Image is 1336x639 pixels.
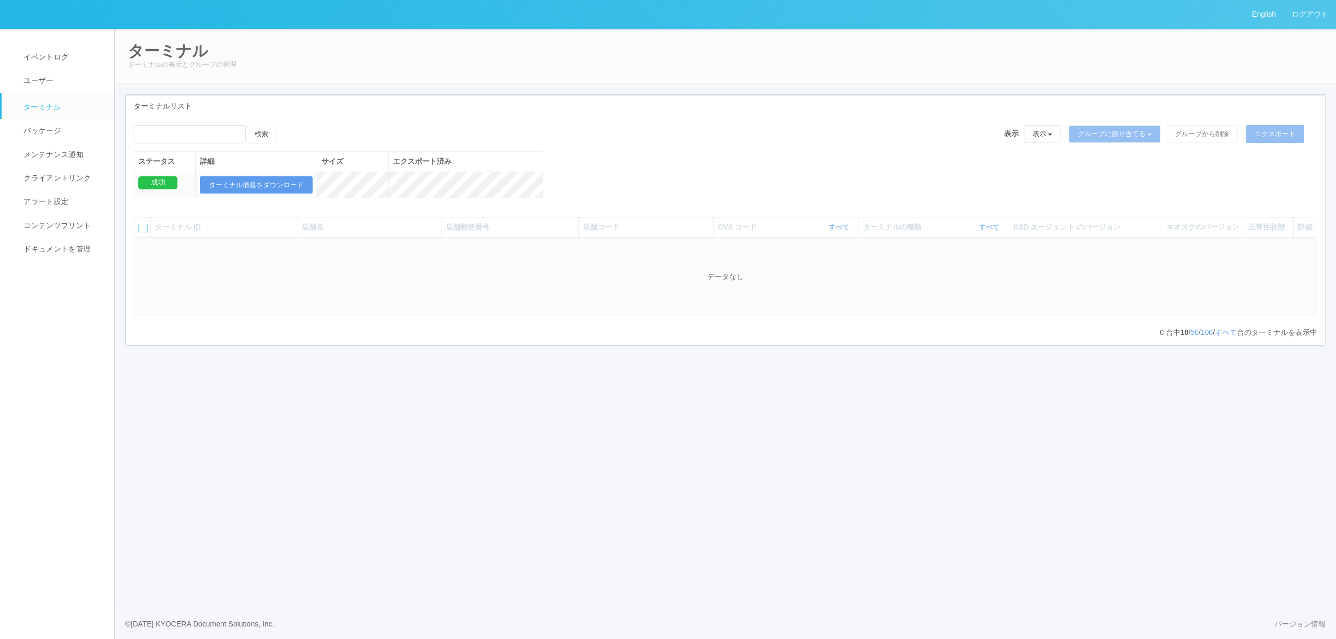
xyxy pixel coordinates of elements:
p: 台中 / / / 台のターミナルを表示中 [1160,327,1317,338]
span: 店舗コード [583,223,619,231]
a: 50 [1190,328,1199,336]
a: バージョン情報 [1274,619,1326,630]
button: ターミナル情報をダウンロード [200,176,313,194]
a: すべて [829,223,852,231]
a: アラート設定 [2,190,124,213]
a: パッケージ [2,119,124,142]
span: © [DATE] KYOCERA Document Solutions, Inc. [125,620,275,628]
span: ドキュメントを管理 [21,245,91,253]
button: 検索 [246,125,277,143]
a: コンテンツプリント [2,214,124,237]
div: 詳細 [200,156,313,167]
a: ドキュメントを管理 [2,237,124,261]
span: メンテナンス通知 [21,150,83,159]
p: ターミナルの表示とグループの管理 [128,59,1323,70]
span: ユーザー [21,76,53,85]
a: 100 [1201,328,1213,336]
td: データなし [134,237,1317,316]
div: ターミナルリスト [126,95,1325,117]
span: 店舗郵便番号 [446,223,490,231]
div: 成功 [138,176,177,189]
span: イベントログ [21,53,68,61]
a: ユーザー [2,69,124,92]
span: パッケージ [21,126,61,135]
span: アラート設定 [21,197,68,206]
div: ステータス [138,156,191,167]
a: ターミナル [2,93,124,119]
button: エクスポート [1246,125,1304,143]
button: すべて [826,222,854,233]
span: CVS コード [718,222,760,233]
div: ターミナル ID [155,222,293,233]
span: ターミナルの種類 [863,222,924,233]
button: グループに割り当てる [1069,125,1161,143]
span: 10 [1180,328,1189,336]
a: イベントログ [2,45,124,69]
span: コンテンツプリント [21,221,91,230]
a: すべて [1215,328,1237,336]
span: 表示 [1004,128,1019,139]
button: すべて [976,222,1005,233]
span: ターミナル [21,103,61,111]
a: すべて [979,223,1002,231]
span: キオスクのバージョン [1166,223,1239,231]
span: 0 [1160,328,1166,336]
div: 詳細 [1298,222,1313,233]
span: KSD エージェント のバージョン [1013,223,1120,231]
button: グループから削除 [1166,125,1238,143]
span: クライアントリンク [21,174,91,182]
a: クライアントリンク [2,166,124,190]
span: 店舗名 [302,223,324,231]
button: 表示 [1024,125,1061,143]
a: メンテナンス通知 [2,143,124,166]
h2: ターミナル [128,42,1323,59]
div: サイズ [321,156,384,167]
span: 正常性状態 [1248,223,1285,231]
div: エクスポート済み [393,156,539,167]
